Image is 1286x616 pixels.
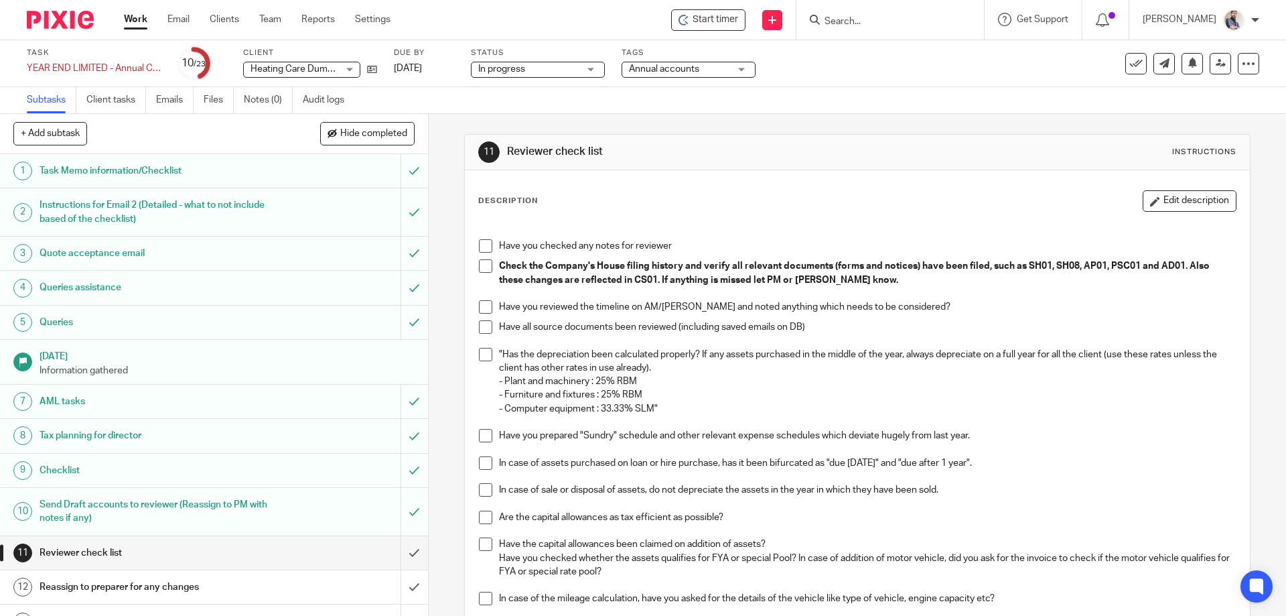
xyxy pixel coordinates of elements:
[478,64,525,74] span: In progress
[499,402,1235,416] p: - Computer equipment : 33.33% SLM"
[40,278,271,298] h1: Queries assistance
[499,375,1235,388] p: - Plant and machinery : 25% RBM
[303,87,354,113] a: Audit logs
[40,312,271,332] h1: Queries
[1143,13,1216,26] p: [PERSON_NAME]
[320,122,415,145] button: Hide completed
[622,48,756,58] label: Tags
[204,87,234,113] a: Files
[394,64,422,73] span: [DATE]
[40,364,415,377] p: Information gathered
[1143,190,1236,212] button: Edit description
[13,162,32,180] div: 1
[499,511,1235,524] p: Are the capital allowances as tax efficient as possible?
[244,87,293,113] a: Notes (0)
[243,48,377,58] label: Client
[499,320,1235,334] p: Have all source documents been reviewed (including saved emails on DB)
[301,13,335,26] a: Reports
[13,203,32,222] div: 2
[27,62,161,75] div: YEAR END LIMITED - Annual COMPANY accounts and CT600 return
[40,460,271,481] h1: Checklist
[13,392,32,411] div: 7
[671,9,745,31] div: Heating Care Dumfries Ltd - YEAR END LIMITED - Annual COMPANY accounts and CT600 return
[13,244,32,263] div: 3
[394,48,454,58] label: Due by
[507,145,886,159] h1: Reviewer check list
[499,429,1235,442] p: Have you prepared "Sundry" schedule and other relevant expense schedules which deviate hugely fro...
[40,391,271,412] h1: AML tasks
[1223,9,1244,31] img: Pixie%2002.jpg
[13,578,32,597] div: 12
[27,87,76,113] a: Subtasks
[13,313,32,332] div: 5
[40,347,415,363] h1: [DATE]
[13,502,32,521] div: 10
[124,13,147,26] a: Work
[27,11,94,29] img: Pixie
[167,13,190,26] a: Email
[13,426,32,445] div: 8
[27,48,161,58] label: Task
[693,13,738,27] span: Start timer
[499,300,1235,314] p: Have you reviewed the timeline on AM/[PERSON_NAME] and noted anything which needs to be considered?
[499,483,1235,497] p: In case of sale or disposal of assets, do not depreciate the assets in the year in which they hav...
[40,195,271,229] h1: Instructions for Email 2 (Detailed - what to not include based of the checklist)
[40,543,271,563] h1: Reviewer check list
[210,13,239,26] a: Clients
[40,577,271,597] h1: Reassign to preparer for any changes
[194,60,206,68] small: /23
[629,64,699,74] span: Annual accounts
[340,129,407,139] span: Hide completed
[499,456,1235,470] p: In case of assets purchased on loan or hire purchase, has it been bifurcated as "due [DATE]" and ...
[13,461,32,480] div: 9
[499,552,1235,579] p: Have you checked whether the assets qualifies for FYA or special Pool? In case of addition of mot...
[499,261,1212,284] strong: Check the Company's House filing history and verify all relevant documents (forms and notices) ha...
[40,161,271,181] h1: Task Memo information/Checklist
[13,279,32,298] div: 4
[259,13,281,26] a: Team
[182,56,206,71] div: 10
[40,426,271,446] h1: Tax planning for director
[823,16,944,28] input: Search
[471,48,605,58] label: Status
[40,243,271,263] h1: Quote acceptance email
[40,495,271,529] h1: Send Draft accounts to reviewer (Reassign to PM with notes if any)
[251,64,362,74] span: Heating Care Dumfries Ltd
[156,87,194,113] a: Emails
[355,13,390,26] a: Settings
[13,122,87,145] button: + Add subtask
[1017,15,1068,24] span: Get Support
[499,239,1235,253] p: Have you checked any notes for reviewer
[499,538,1235,551] p: Have the capital allowances been claimed on addition of assets?
[499,348,1235,375] p: "Has the depreciation been calculated properly? If any assets purchased in the middle of the year...
[478,141,500,163] div: 11
[13,544,32,562] div: 11
[478,196,538,206] p: Description
[86,87,146,113] a: Client tasks
[499,388,1235,402] p: - Furniture and fixtures : 25% RBM
[499,592,1235,605] p: In case of the mileage calculation, have you asked for the details of the vehicle like type of ve...
[1172,147,1236,158] div: Instructions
